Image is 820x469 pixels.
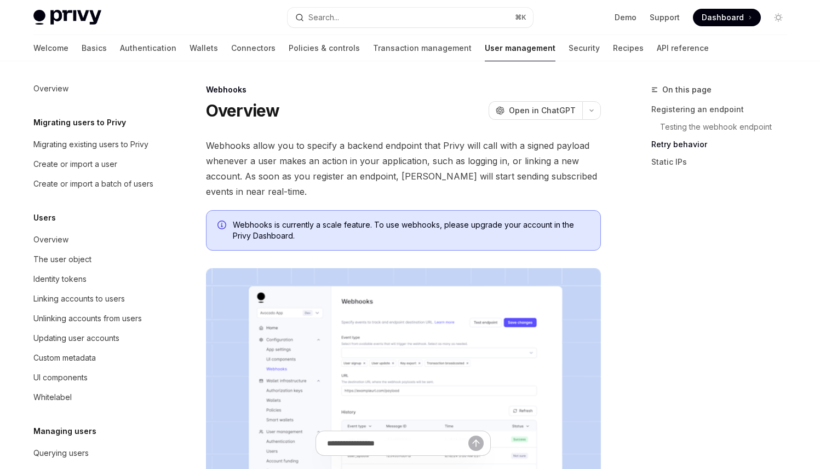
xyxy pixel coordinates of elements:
[702,12,744,23] span: Dashboard
[25,328,165,348] a: Updating user accounts
[25,154,165,174] a: Create or import a user
[25,348,165,368] a: Custom metadata
[651,101,796,118] a: Registering an endpoint
[25,387,165,407] a: Whitelabel
[190,35,218,61] a: Wallets
[33,312,142,325] div: Unlinking accounts from users
[509,105,576,116] span: Open in ChatGPT
[33,371,88,384] div: UI components
[33,292,125,305] div: Linking accounts to users
[25,269,165,289] a: Identity tokens
[33,211,56,224] h5: Users
[33,158,117,171] div: Create or import a user
[206,101,280,120] h1: Overview
[33,273,87,286] div: Identity tokens
[33,116,126,129] h5: Migrating users to Privy
[33,332,119,345] div: Updating user accounts
[33,138,148,151] div: Migrating existing users to Privy
[206,138,601,199] span: Webhooks allow you to specify a backend endpoint that Privy will call with a signed payload whene...
[693,9,761,26] a: Dashboard
[468,436,484,451] button: Send message
[206,84,601,95] div: Webhooks
[233,219,589,241] span: Webhooks is currently a scale feature. To use webhooks, please upgrade your account in the Privy ...
[25,289,165,309] a: Linking accounts to users
[25,174,165,194] a: Create or import a batch of users
[231,35,276,61] a: Connectors
[25,443,165,463] a: Querying users
[327,431,468,455] input: Ask a question...
[25,79,165,99] a: Overview
[651,136,796,153] a: Retry behavior
[33,425,96,438] h5: Managing users
[33,351,96,364] div: Custom metadata
[33,447,89,460] div: Querying users
[770,9,787,26] button: Toggle dark mode
[33,233,68,246] div: Overview
[657,35,709,61] a: API reference
[120,35,176,61] a: Authentication
[33,10,101,25] img: light logo
[373,35,472,61] a: Transaction management
[651,153,796,171] a: Static IPs
[33,35,68,61] a: Welcome
[217,221,228,231] svg: Info
[485,35,555,61] a: User management
[33,82,68,95] div: Overview
[33,391,72,404] div: Whitelabel
[82,35,107,61] a: Basics
[289,35,360,61] a: Policies & controls
[25,250,165,269] a: The user object
[25,368,165,387] a: UI components
[651,118,796,136] a: Testing the webhook endpoint
[613,35,644,61] a: Recipes
[650,12,680,23] a: Support
[25,309,165,328] a: Unlinking accounts from users
[515,13,526,22] span: ⌘ K
[489,101,582,120] button: Open in ChatGPT
[308,11,339,24] div: Search...
[33,177,153,190] div: Create or import a batch of users
[615,12,636,23] a: Demo
[569,35,600,61] a: Security
[33,253,91,266] div: The user object
[25,135,165,154] a: Migrating existing users to Privy
[25,230,165,250] a: Overview
[288,8,533,27] button: Search...⌘K
[662,83,712,96] span: On this page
